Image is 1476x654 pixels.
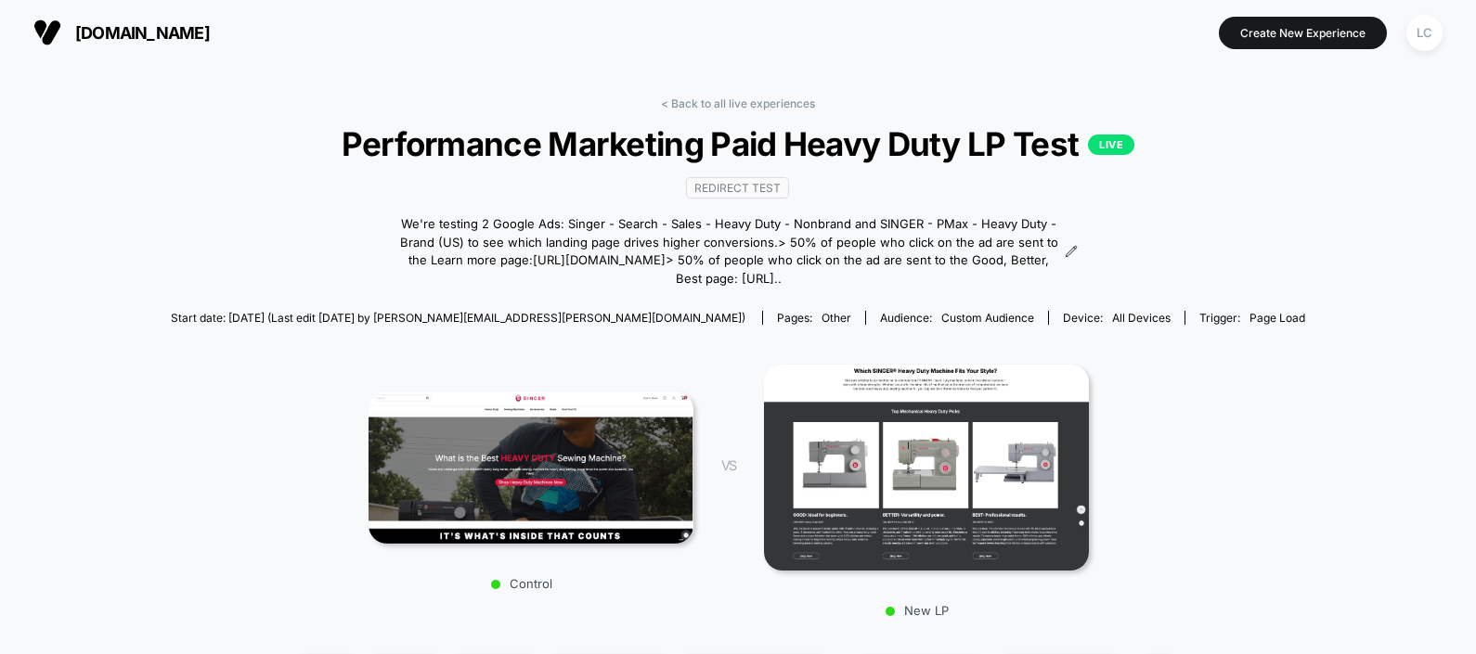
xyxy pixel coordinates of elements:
[777,311,851,325] div: Pages:
[75,23,210,43] span: [DOMAIN_NAME]
[1048,311,1185,325] span: Device:
[1199,311,1305,325] div: Trigger:
[1088,135,1134,155] p: LIVE
[661,96,815,110] a: < Back to all live experiences
[880,311,1034,325] div: Audience:
[686,177,789,199] span: Redirect Test
[822,311,851,325] span: other
[369,391,693,545] img: Control main
[398,215,1061,288] span: We're testing 2 Google Ads: Singer - Search - Sales - Heavy Duty - Nonbrand and SINGER - PMax - H...
[28,18,215,47] button: [DOMAIN_NAME]
[941,311,1034,325] span: Custom Audience
[227,124,1248,163] span: Performance Marketing Paid Heavy Duty LP Test
[1219,17,1387,49] button: Create New Experience
[359,576,684,591] p: Control
[171,311,745,325] span: Start date: [DATE] (Last edit [DATE] by [PERSON_NAME][EMAIL_ADDRESS][PERSON_NAME][DOMAIN_NAME])
[1401,14,1448,52] button: LC
[1112,311,1171,325] span: all devices
[755,603,1080,618] p: New LP
[33,19,61,46] img: Visually logo
[764,365,1089,571] img: New LP main
[1249,311,1305,325] span: Page Load
[721,457,736,473] span: VS
[1406,15,1443,51] div: LC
